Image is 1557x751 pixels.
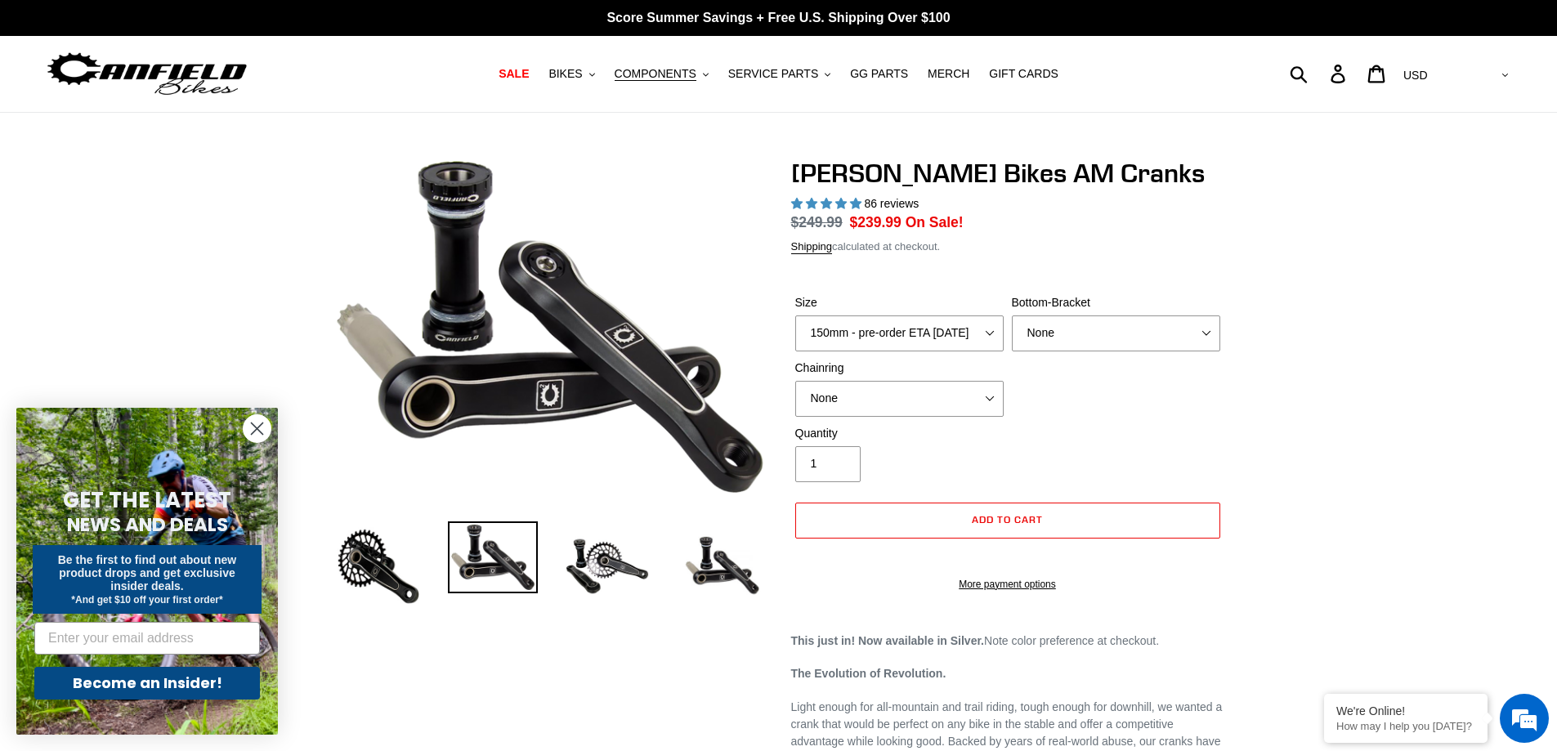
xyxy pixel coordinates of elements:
button: Add to cart [795,503,1220,539]
button: Become an Insider! [34,667,260,700]
span: $239.99 [850,214,902,230]
strong: The Evolution of Revolution. [791,667,946,680]
img: Canfield Bikes [45,48,249,100]
strong: This just in! Now available in Silver. [791,634,985,647]
span: 86 reviews [864,197,919,210]
span: NEWS AND DEALS [67,512,228,538]
a: GIFT CARDS [981,63,1067,85]
a: Shipping [791,240,833,254]
span: GET THE LATEST [63,485,231,515]
p: How may I help you today? [1336,720,1475,732]
span: Add to cart [972,513,1043,525]
img: Load image into Gallery viewer, CANFIELD-AM_DH-CRANKS [677,521,767,611]
span: On Sale! [906,212,964,233]
label: Bottom-Bracket [1012,294,1220,311]
button: BIKES [540,63,602,85]
button: COMPONENTS [606,63,717,85]
span: *And get $10 off your first order* [71,594,222,606]
span: 4.97 stars [791,197,865,210]
img: Load image into Gallery viewer, Canfield Bikes AM Cranks [333,521,423,611]
div: calculated at checkout. [791,239,1224,255]
img: Load image into Gallery viewer, Canfield Cranks [448,521,538,593]
a: MERCH [919,63,978,85]
label: Size [795,294,1004,311]
span: GIFT CARDS [989,67,1058,81]
span: MERCH [928,67,969,81]
s: $249.99 [791,214,843,230]
input: Enter your email address [34,622,260,655]
button: SERVICE PARTS [720,63,839,85]
span: COMPONENTS [615,67,696,81]
a: GG PARTS [842,63,916,85]
div: We're Online! [1336,704,1475,717]
span: GG PARTS [850,67,908,81]
a: More payment options [795,577,1220,592]
label: Chainring [795,360,1004,377]
span: Be the first to find out about new product drops and get exclusive insider deals. [58,553,237,592]
span: BIKES [548,67,582,81]
span: SERVICE PARTS [728,67,818,81]
a: SALE [490,63,537,85]
img: Load image into Gallery viewer, Canfield Bikes AM Cranks [562,521,652,611]
span: SALE [499,67,529,81]
button: Close dialog [243,414,271,443]
h1: [PERSON_NAME] Bikes AM Cranks [791,158,1224,189]
label: Quantity [795,425,1004,442]
input: Search [1299,56,1340,92]
p: Note color preference at checkout. [791,633,1224,650]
